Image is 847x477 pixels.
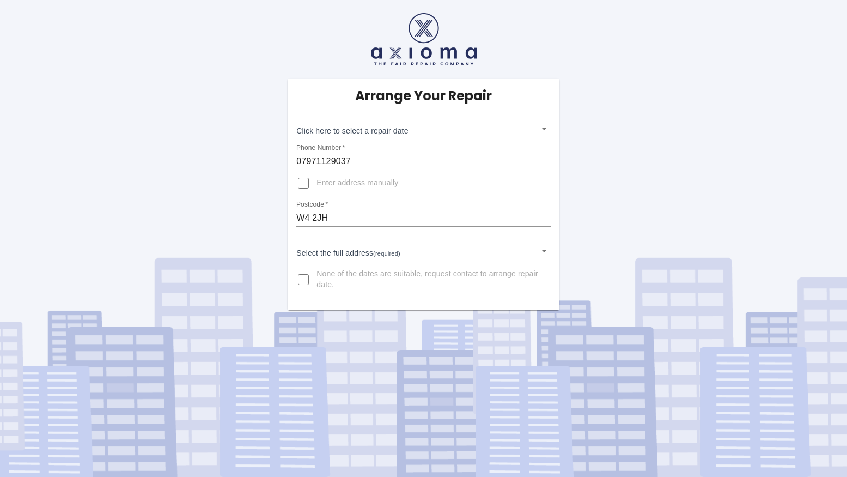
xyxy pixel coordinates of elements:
[316,269,541,291] span: None of the dates are suitable, request contact to arrange repair date.
[296,143,345,153] label: Phone Number
[355,87,492,105] h5: Arrange Your Repair
[296,200,328,209] label: Postcode
[316,178,398,189] span: Enter address manually
[371,13,477,65] img: axioma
